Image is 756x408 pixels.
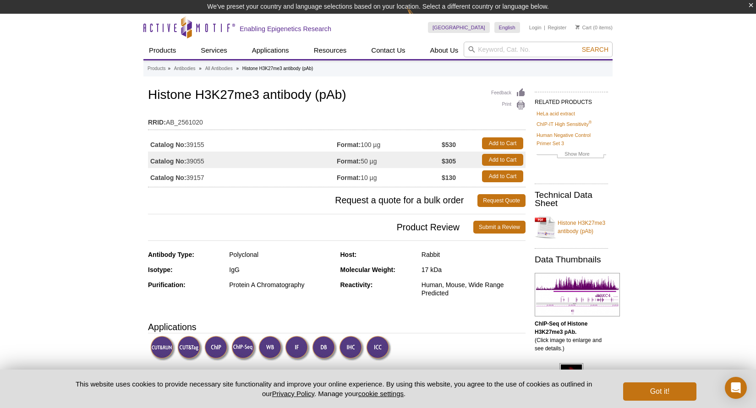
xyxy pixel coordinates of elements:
h2: RELATED PRODUCTS [535,92,608,108]
a: Applications [247,42,295,59]
img: CUT&Tag Validated [177,336,203,361]
img: Immunocytochemistry Validated [366,336,391,361]
li: » [199,66,202,71]
strong: Format: [337,174,361,182]
a: Show More [537,150,606,160]
li: | [544,22,545,33]
img: Your Cart [575,25,580,29]
img: Immunofluorescence Validated [285,336,310,361]
li: (0 items) [575,22,613,33]
a: Print [491,100,526,110]
a: Cart [575,24,592,31]
p: This website uses cookies to provide necessary site functionality and improve your online experie... [60,379,608,398]
span: Product Review [148,221,473,234]
a: Login [529,24,542,31]
a: Add to Cart [482,154,523,166]
a: HeLa acid extract [537,109,575,118]
a: All Antibodies [205,65,233,73]
a: Feedback [491,88,526,98]
td: 10 µg [337,168,442,185]
a: Add to Cart [482,137,523,149]
input: Keyword, Cat. No. [464,42,613,57]
button: Search [579,45,611,54]
strong: Isotype: [148,266,173,273]
img: CUT&RUN Validated [150,336,175,361]
strong: RRID: [148,118,166,126]
strong: Molecular Weight: [340,266,395,273]
img: ChIP-Seq Validated [231,336,257,361]
a: Add to Cart [482,170,523,182]
a: [GEOGRAPHIC_DATA] [428,22,490,33]
td: 39157 [148,168,337,185]
div: Open Intercom Messenger [725,377,747,399]
strong: Purification: [148,281,186,288]
a: English [494,22,520,33]
strong: Format: [337,157,361,165]
strong: $530 [442,141,456,149]
strong: Catalog No: [150,141,186,149]
strong: Reactivity: [340,281,373,288]
div: Protein A Chromatography [229,281,333,289]
strong: Host: [340,251,357,258]
a: Submit a Review [473,221,526,234]
img: Histone H3K27me3 antibody (pAb) tested by ChIP-Seq. [535,273,620,316]
span: Search [582,46,608,53]
li: » [236,66,239,71]
img: Dot Blot Validated [312,336,337,361]
a: Antibodies [174,65,196,73]
h3: Published Applications [148,368,526,381]
td: AB_2561020 [148,113,526,127]
span: Request a quote for a bulk order [148,194,477,207]
h1: Histone H3K27me3 antibody (pAb) [148,88,526,103]
div: Rabbit [422,250,526,259]
strong: Catalog No: [150,157,186,165]
h3: Applications [148,320,526,334]
img: Immunohistochemistry Validated [339,336,364,361]
img: Western Blot Validated [258,336,284,361]
img: Change Here [407,7,431,28]
a: Request Quote [477,194,526,207]
a: Products [143,42,181,59]
strong: Antibody Type: [148,251,194,258]
strong: $305 [442,157,456,165]
button: cookie settings [358,390,404,397]
td: 100 µg [337,135,442,152]
a: Privacy Policy [272,390,314,397]
div: Polyclonal [229,250,333,259]
h2: Enabling Epigenetics Research [240,25,331,33]
strong: $130 [442,174,456,182]
a: About Us [425,42,464,59]
h2: Data Thumbnails [535,256,608,264]
div: Human, Mouse, Wide Range Predicted [422,281,526,297]
td: 39055 [148,152,337,168]
div: IgG [229,266,333,274]
button: Got it! [623,382,696,401]
strong: Catalog No: [150,174,186,182]
a: Histone H3K27me3 antibody (pAb) [535,213,608,241]
p: (Click image to enlarge and see details.) [535,320,608,353]
a: Human Negative Control Primer Set 3 [537,131,606,147]
a: Resources [308,42,352,59]
sup: ® [589,120,592,125]
b: ChIP-Seq of Histone H3K27me3 pAb. [535,321,587,335]
li: » [168,66,170,71]
img: ChIP Validated [204,336,230,361]
a: Contact Us [366,42,411,59]
td: 39155 [148,135,337,152]
div: 17 kDa [422,266,526,274]
a: Services [195,42,233,59]
td: 50 µg [337,152,442,168]
li: Histone H3K27me3 antibody (pAb) [242,66,313,71]
a: Products [148,65,165,73]
strong: Format: [337,141,361,149]
h2: Technical Data Sheet [535,191,608,207]
a: ChIP-IT High Sensitivity® [537,120,592,128]
a: Register [548,24,566,31]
